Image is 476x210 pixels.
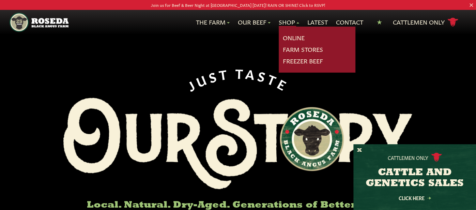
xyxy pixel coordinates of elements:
[307,18,328,27] a: Latest
[10,13,68,32] img: https://roseda.com/wp-content/uploads/2021/05/roseda-25-header.png
[388,154,428,161] p: Cattlemen Only
[207,67,220,83] span: S
[431,153,442,162] img: cattle-icon.svg
[336,18,363,27] a: Contact
[283,33,305,42] a: Online
[184,76,199,92] span: J
[357,147,362,154] button: X
[184,65,292,92] div: JUST TASTE
[218,66,231,81] span: T
[235,65,246,79] span: T
[362,167,467,189] h3: CATTLE AND GENETICS SALES
[245,66,258,81] span: A
[266,71,281,88] span: T
[196,18,230,27] a: The Farm
[283,57,323,65] a: Freezer Beef
[257,68,270,84] span: S
[238,18,271,27] a: Our Beef
[276,75,291,92] span: E
[283,45,323,54] a: Farm Stores
[63,98,412,189] img: Roseda Black Aangus Farm
[10,10,466,35] nav: Main Navigation
[279,18,299,27] a: Shop
[393,16,458,28] a: Cattlemen Only
[24,1,452,9] p: Join us for Beef & Beer Night at [GEOGRAPHIC_DATA] [DATE]! RAIN OR SHINE! Click to RSVP!
[194,71,210,88] span: U
[384,196,445,200] a: Click Here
